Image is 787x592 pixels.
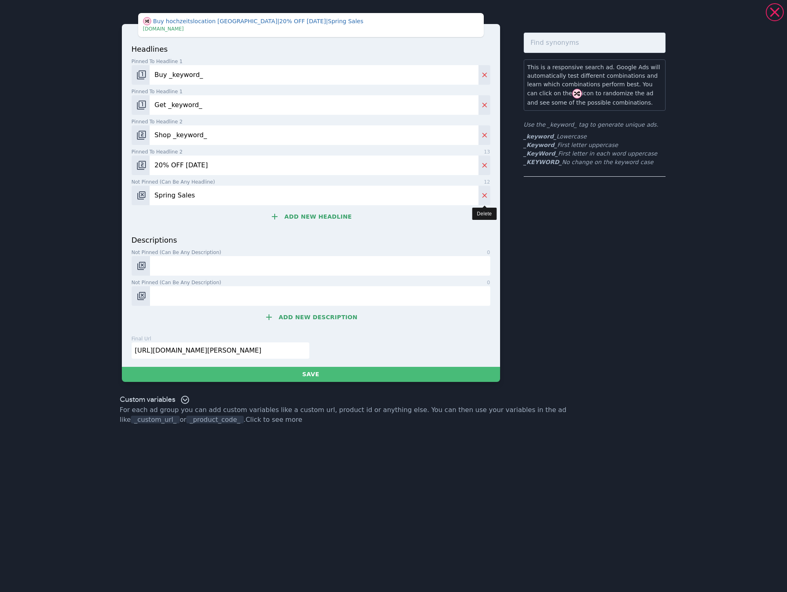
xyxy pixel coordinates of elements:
[132,208,490,225] button: Add new headline
[132,58,183,65] span: Pinned to headline 1
[524,132,666,141] li: Lowercase
[524,159,562,165] b: _KEYWORD_
[487,279,490,286] span: 0
[132,95,150,115] button: Change pinned position
[138,13,484,37] div: This is just a visual aid. Your CSV will only contain exactly what you add in the form below.
[132,249,221,256] span: Not pinned (Can be any description)
[278,18,280,24] span: |
[132,65,150,85] button: Change pinned position
[132,44,490,55] p: headlines
[246,416,302,423] a: Click to see more
[122,367,500,382] button: Save
[478,156,490,175] button: Delete
[153,18,280,24] span: Buy hochzeitslocation [GEOGRAPHIC_DATA]
[326,18,328,24] span: |
[484,148,490,156] span: 13
[186,416,243,423] span: _product_code_
[132,125,150,145] button: Change pinned position
[137,130,146,140] img: pos-2.svg
[137,70,146,80] img: pos-1.svg
[478,65,490,85] button: Delete
[143,26,184,32] span: [DOMAIN_NAME]
[143,17,151,25] img: shuffle.svg
[328,18,364,24] span: Spring Sales
[137,291,146,301] img: pos-.svg
[524,121,666,129] p: Use the _keyword_ tag to generate unique ads.
[137,191,146,200] img: pos-.svg
[524,133,557,140] b: _keyword_
[132,148,183,156] span: Pinned to headline 2
[132,186,150,205] button: Change pinned position
[132,335,152,342] p: final url
[527,63,662,107] p: This is a responsive search ad. Google Ads will automatically test different combinations and lea...
[137,100,146,110] img: pos-1.svg
[484,178,490,186] span: 12
[132,279,221,286] span: Not pinned (Can be any description)
[132,88,183,95] span: Pinned to headline 1
[132,118,183,125] span: Pinned to headline 2
[524,149,666,158] li: First letter in each word uppercase
[132,178,215,186] span: Not pinned (Can be any headline)
[132,286,150,306] button: Change pinned position
[487,249,490,256] span: 0
[524,33,666,53] input: Find synonyms
[132,256,150,276] button: Change pinned position
[524,132,666,167] ul: First letter uppercase
[120,405,668,425] p: For each ad group you can add custom variables like a custom url, product id or anything else. Yo...
[137,160,146,170] img: pos-2.svg
[143,17,151,25] span: Show different combination
[478,125,490,145] button: Delete
[478,95,490,115] button: Delete
[279,18,328,24] span: 20% OFF [DATE]
[524,150,558,157] b: _KeyWord_
[572,89,582,99] img: shuffle.svg
[137,261,146,271] img: pos-.svg
[120,395,190,405] div: Custom variables
[132,156,150,175] button: Change pinned position
[524,142,558,148] b: _Keyword_
[131,416,180,423] span: _custom_url_
[524,158,666,167] li: No change on the keyword case
[478,186,490,205] button: Delete
[132,235,490,246] p: descriptions
[132,309,490,325] button: Add new description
